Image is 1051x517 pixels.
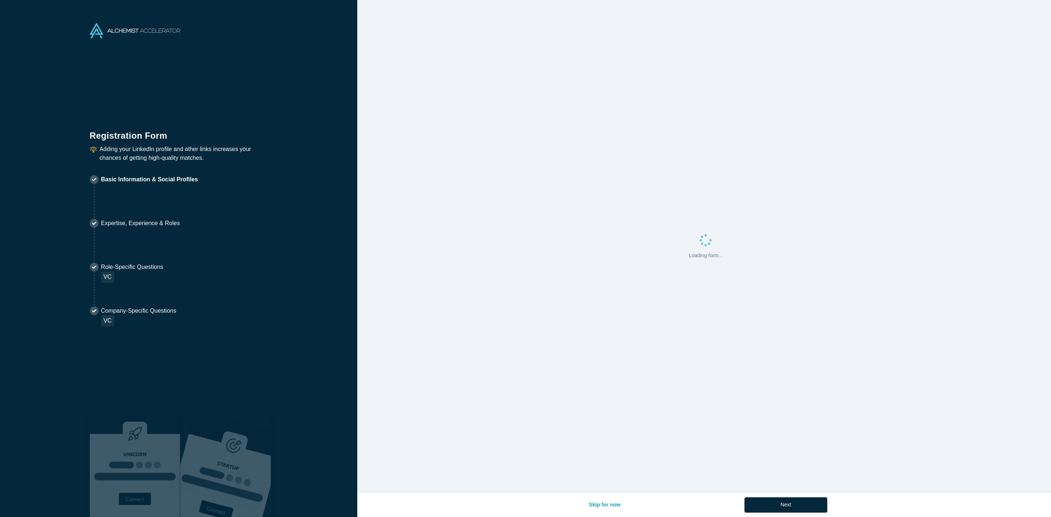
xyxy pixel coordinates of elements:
h1: Registration Form [90,121,268,142]
p: Expertise, Experience & Roles [101,219,180,228]
div: VC [101,315,114,327]
img: Robust Technologies [90,409,180,517]
p: Company-Specific Questions [101,306,176,315]
p: Role-Specific Questions [101,263,163,271]
button: Next [744,497,827,513]
img: Alchemist Accelerator Logo [90,23,180,38]
p: Adding your LinkedIn profile and other links increases your chances of getting high-quality matches. [100,145,268,162]
p: Basic Information & Social Profiles [101,175,198,184]
button: Skip for now [581,497,628,513]
img: Prism AI [180,409,271,517]
p: Loading form... [689,252,723,259]
div: VC [101,271,114,283]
